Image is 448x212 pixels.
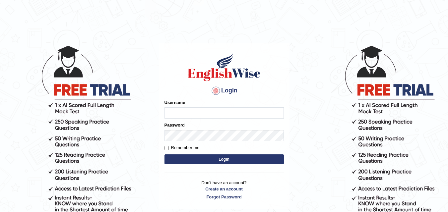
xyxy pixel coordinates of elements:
[164,144,200,151] label: Remember me
[164,194,284,200] a: Forgot Password
[164,154,284,164] button: Login
[164,122,185,128] label: Password
[186,52,262,82] img: Logo of English Wise sign in for intelligent practice with AI
[164,146,169,150] input: Remember me
[164,99,185,106] label: Username
[164,85,284,96] h4: Login
[164,180,284,200] p: Don't have an account?
[164,186,284,192] a: Create an account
